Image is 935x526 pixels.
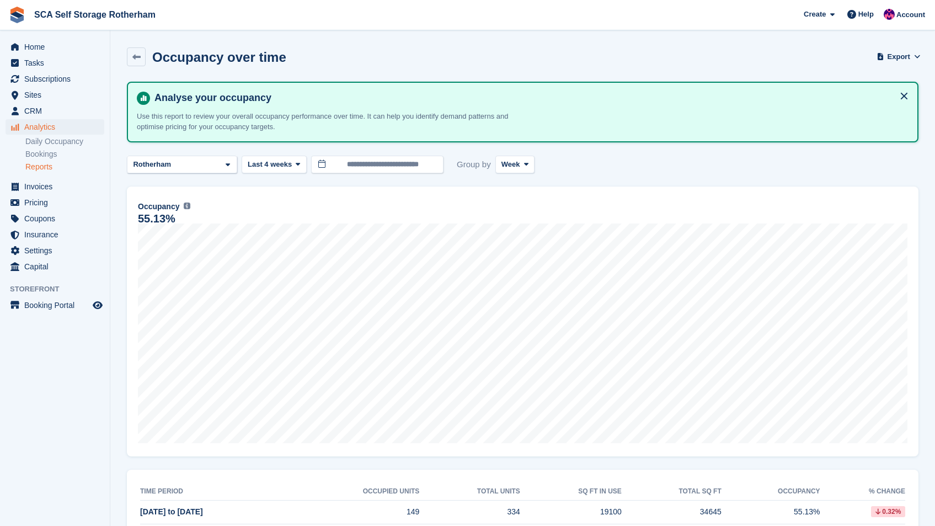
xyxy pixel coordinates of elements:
[24,55,90,71] span: Tasks
[24,179,90,194] span: Invoices
[501,159,520,170] span: Week
[622,501,722,524] td: 34645
[24,39,90,55] span: Home
[248,159,292,170] span: Last 4 weeks
[871,506,905,517] div: 0.32%
[722,501,820,524] td: 55.13%
[6,179,104,194] a: menu
[858,9,874,20] span: Help
[879,47,918,66] button: Export
[6,227,104,242] a: menu
[820,483,905,501] th: % change
[152,50,286,65] h2: Occupancy over time
[457,156,491,174] span: Group by
[287,501,419,524] td: 149
[9,7,25,23] img: stora-icon-8386f47178a22dfd0bd8f6a31ec36ba5ce8667c1dd55bd0f319d3a0aa187defe.svg
[24,211,90,226] span: Coupons
[24,259,90,274] span: Capital
[419,483,520,501] th: Total units
[24,87,90,103] span: Sites
[622,483,722,501] th: Total sq ft
[131,159,175,170] div: Rotherham
[287,483,419,501] th: Occupied units
[140,507,203,516] span: [DATE] to [DATE]
[24,119,90,135] span: Analytics
[6,55,104,71] a: menu
[6,71,104,87] a: menu
[25,162,104,172] a: Reports
[242,156,307,174] button: Last 4 weeks
[184,203,190,209] img: icon-info-grey-7440780725fd019a000dd9b08b2336e03edf1995a4989e88bcd33f0948082b44.svg
[137,111,523,132] p: Use this report to review your overall occupancy performance over time. It can help you identify ...
[24,195,90,210] span: Pricing
[6,39,104,55] a: menu
[419,501,520,524] td: 334
[6,259,104,274] a: menu
[804,9,826,20] span: Create
[6,297,104,313] a: menu
[884,9,895,20] img: Sam Chapman
[138,214,175,224] div: 55.13%
[138,201,179,212] span: Occupancy
[30,6,160,24] a: SCA Self Storage Rotherham
[24,103,90,119] span: CRM
[6,211,104,226] a: menu
[495,156,535,174] button: Week
[896,9,925,20] span: Account
[10,284,110,295] span: Storefront
[91,299,104,312] a: Preview store
[24,71,90,87] span: Subscriptions
[140,483,287,501] th: Time period
[150,92,909,104] h4: Analyse your occupancy
[6,119,104,135] a: menu
[24,227,90,242] span: Insurance
[25,136,104,147] a: Daily Occupancy
[888,51,910,62] span: Export
[25,149,104,160] a: Bookings
[722,483,820,501] th: Occupancy
[24,297,90,313] span: Booking Portal
[24,243,90,258] span: Settings
[520,501,622,524] td: 19100
[6,243,104,258] a: menu
[6,103,104,119] a: menu
[6,195,104,210] a: menu
[520,483,622,501] th: sq ft in use
[6,87,104,103] a: menu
